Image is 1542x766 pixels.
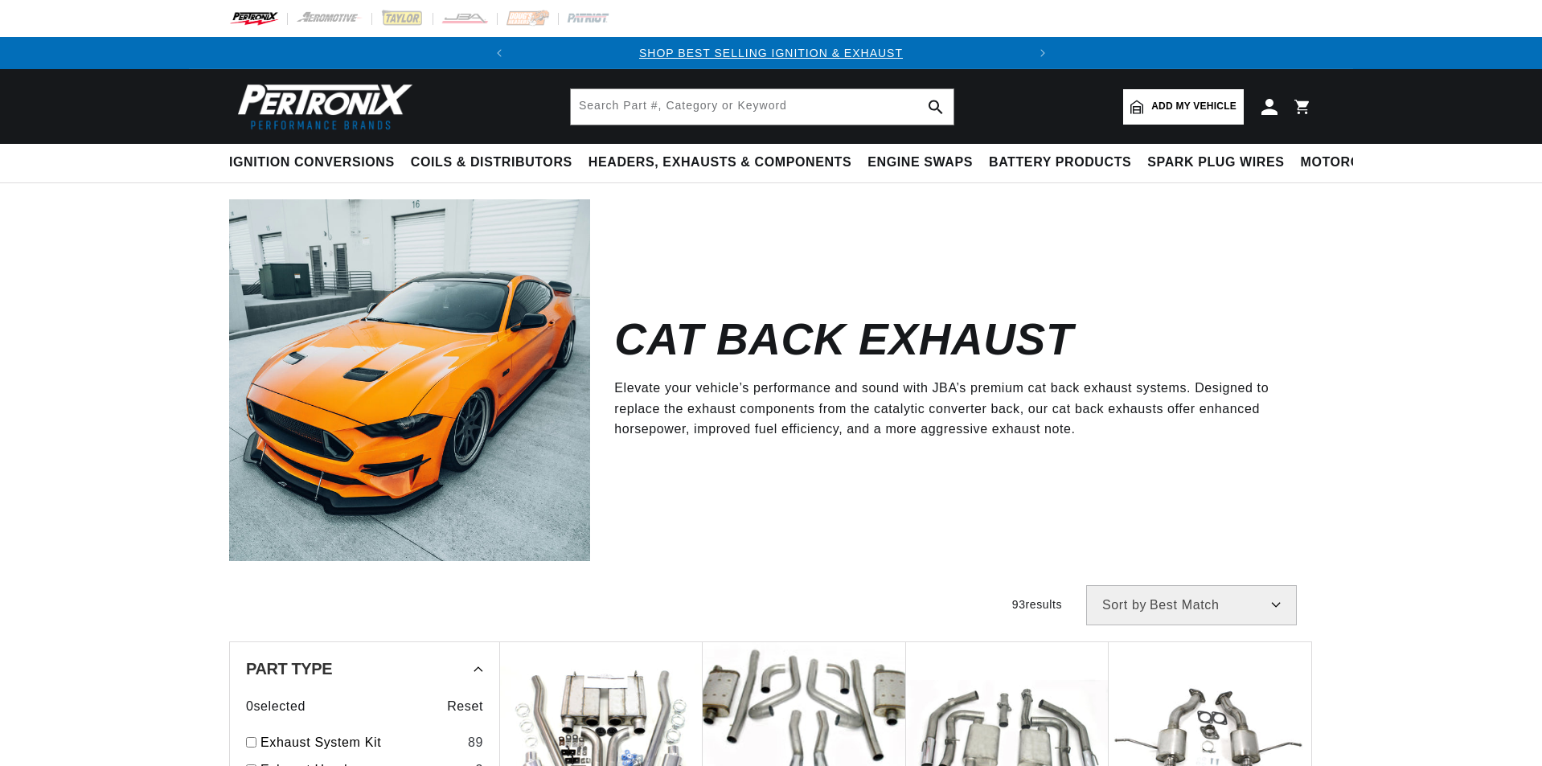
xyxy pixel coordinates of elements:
span: Sort by [1102,599,1146,612]
div: Announcement [515,44,1027,62]
button: search button [918,89,953,125]
a: Add my vehicle [1123,89,1244,125]
summary: Spark Plug Wires [1139,144,1292,182]
button: Translation missing: en.sections.announcements.previous_announcement [483,37,515,69]
summary: Motorcycle [1293,144,1405,182]
span: Battery Products [989,154,1131,171]
summary: Ignition Conversions [229,144,403,182]
input: Search Part #, Category or Keyword [571,89,953,125]
span: Coils & Distributors [411,154,572,171]
span: Motorcycle [1301,154,1396,171]
span: Headers, Exhausts & Components [589,154,851,171]
button: Translation missing: en.sections.announcements.next_announcement [1027,37,1059,69]
a: Exhaust System Kit [260,732,461,753]
img: Cat Back Exhaust [229,199,590,560]
span: 93 results [1012,598,1062,611]
img: Pertronix [229,79,414,134]
summary: Battery Products [981,144,1139,182]
slideshow-component: Translation missing: en.sections.announcements.announcement_bar [189,37,1353,69]
span: Engine Swaps [867,154,973,171]
summary: Engine Swaps [859,144,981,182]
h2: Cat Back Exhaust [614,321,1073,358]
p: Elevate your vehicle’s performance and sound with JBA’s premium cat back exhaust systems. Designe... [614,378,1289,440]
span: 0 selected [246,696,306,717]
span: Add my vehicle [1151,99,1236,114]
span: Part Type [246,661,332,677]
span: Spark Plug Wires [1147,154,1284,171]
span: Reset [447,696,483,717]
span: Ignition Conversions [229,154,395,171]
select: Sort by [1086,585,1297,625]
div: 1 of 2 [515,44,1027,62]
div: 89 [468,732,483,753]
summary: Headers, Exhausts & Components [580,144,859,182]
a: SHOP BEST SELLING IGNITION & EXHAUST [639,47,903,59]
summary: Coils & Distributors [403,144,580,182]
